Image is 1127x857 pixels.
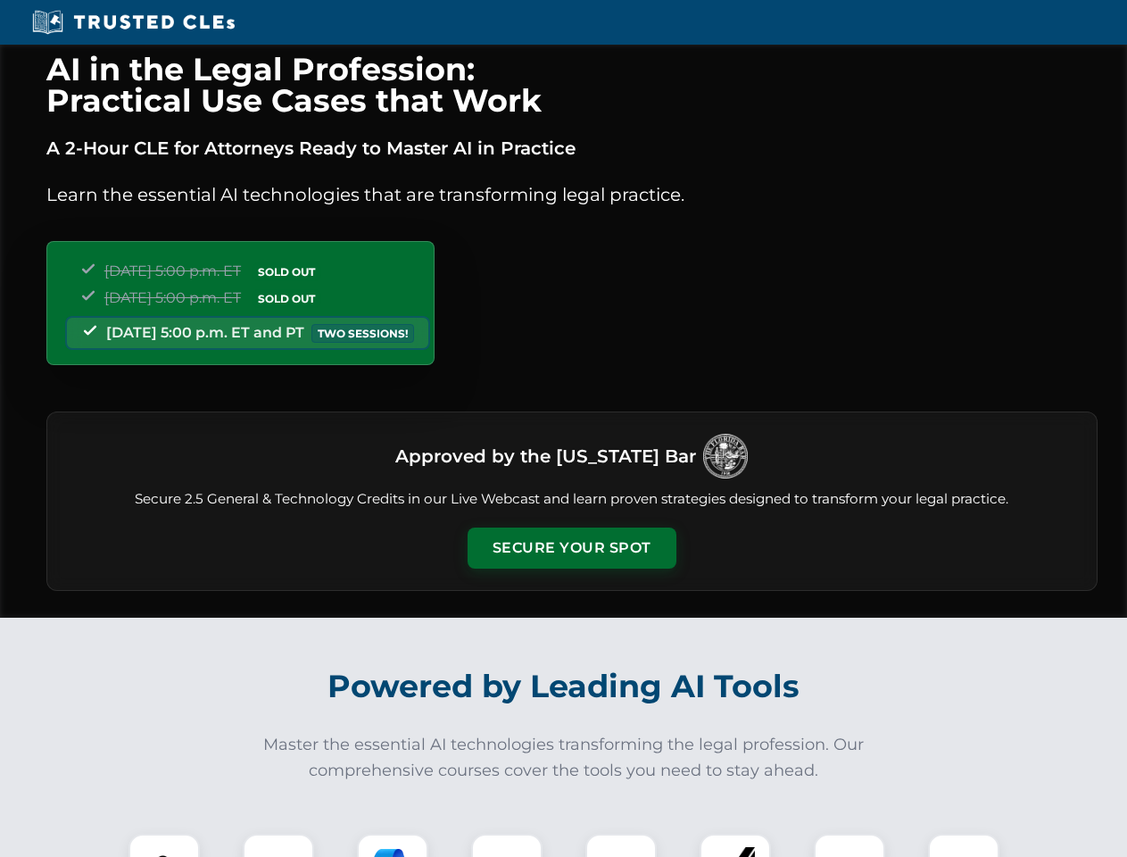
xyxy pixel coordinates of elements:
p: Learn the essential AI technologies that are transforming legal practice. [46,180,1098,209]
img: Logo [703,434,748,478]
h1: AI in the Legal Profession: Practical Use Cases that Work [46,54,1098,116]
span: [DATE] 5:00 p.m. ET [104,262,241,279]
span: SOLD OUT [252,289,321,308]
span: [DATE] 5:00 p.m. ET [104,289,241,306]
span: SOLD OUT [252,262,321,281]
h3: Approved by the [US_STATE] Bar [395,440,696,472]
h2: Powered by Leading AI Tools [70,655,1058,718]
p: Secure 2.5 General & Technology Credits in our Live Webcast and learn proven strategies designed ... [69,489,1075,510]
p: A 2-Hour CLE for Attorneys Ready to Master AI in Practice [46,134,1098,162]
button: Secure Your Spot [468,528,676,569]
p: Master the essential AI technologies transforming the legal profession. Our comprehensive courses... [252,732,876,784]
img: Trusted CLEs [27,9,240,36]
